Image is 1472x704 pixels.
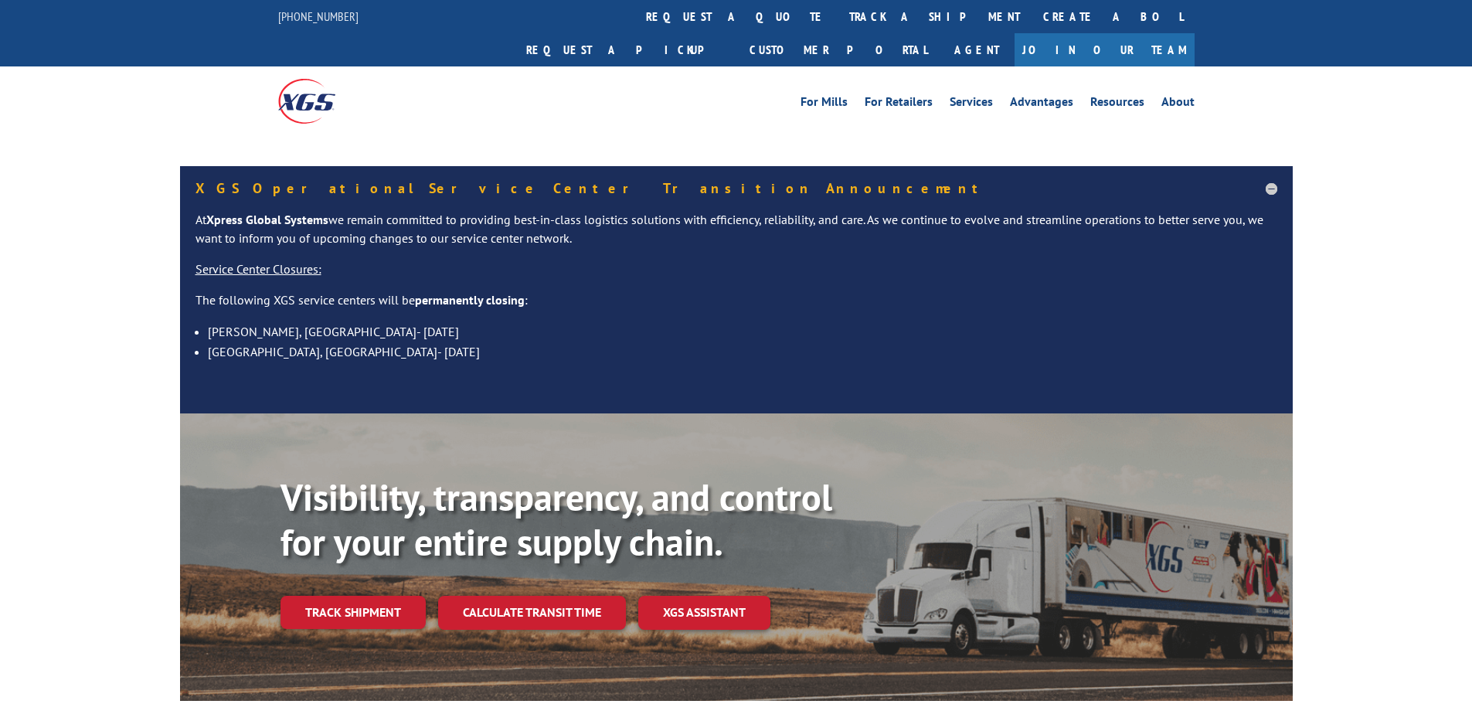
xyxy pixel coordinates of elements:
[278,9,359,24] a: [PHONE_NUMBER]
[195,291,1277,322] p: The following XGS service centers will be :
[206,212,328,227] strong: Xpress Global Systems
[415,292,525,308] strong: permanently closing
[438,596,626,629] a: Calculate transit time
[195,211,1277,260] p: At we remain committed to providing best-in-class logistics solutions with efficiency, reliabilit...
[208,321,1277,342] li: [PERSON_NAME], [GEOGRAPHIC_DATA]- [DATE]
[801,96,848,113] a: For Mills
[1015,33,1195,66] a: Join Our Team
[638,596,770,629] a: XGS ASSISTANT
[195,182,1277,196] h5: XGS Operational Service Center Transition Announcement
[208,342,1277,362] li: [GEOGRAPHIC_DATA], [GEOGRAPHIC_DATA]- [DATE]
[195,261,321,277] u: Service Center Closures:
[280,473,832,566] b: Visibility, transparency, and control for your entire supply chain.
[280,596,426,628] a: Track shipment
[950,96,993,113] a: Services
[1010,96,1073,113] a: Advantages
[1161,96,1195,113] a: About
[515,33,738,66] a: Request a pickup
[1090,96,1144,113] a: Resources
[939,33,1015,66] a: Agent
[865,96,933,113] a: For Retailers
[738,33,939,66] a: Customer Portal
